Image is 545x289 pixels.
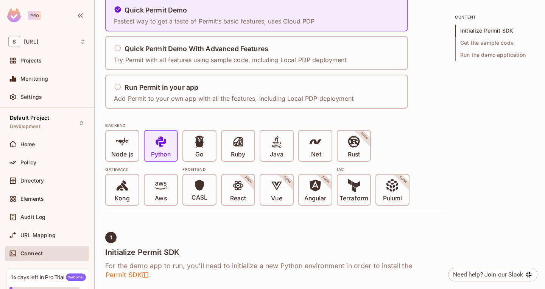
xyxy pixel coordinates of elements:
[234,165,263,195] span: SOON
[115,195,129,202] p: Kong
[8,36,20,47] span: S
[125,6,187,14] h5: Quick Permit Demo
[20,250,43,256] span: Connect
[311,165,341,195] span: SOON
[28,11,41,20] div: Pro
[110,234,112,241] span: 1
[195,151,204,158] p: Go
[20,58,42,64] span: Projects
[192,194,207,202] p: CASL
[20,178,44,184] span: Directory
[10,123,40,130] span: Development
[155,195,167,202] p: Aws
[66,273,86,281] span: Welcome!
[270,151,283,158] p: Java
[114,17,315,25] p: Fastest way to get a taste of Permit’s basic features, uses Cloud PDP
[10,115,49,121] span: Default Project
[7,8,21,22] img: SReyMgAAAABJRU5ErkJggg==
[105,122,446,128] div: BACKEND
[111,151,133,158] p: Node js
[20,232,56,238] span: URL Mapping
[309,151,321,158] p: .Net
[105,248,446,257] h4: Initialize Permit SDK
[20,214,45,220] span: Audit Log
[453,270,523,279] div: Need help? Join our Slack
[272,165,302,195] span: SOON
[105,166,178,172] div: Gateways
[182,166,332,172] div: Frontend
[20,196,44,202] span: Elements
[11,273,86,281] div: 14 days left in Pro Trial
[231,151,245,158] p: Ruby
[24,39,38,45] span: Workspace: sagebuild.ai
[125,84,198,91] h5: Run Permit in your app
[383,195,402,202] p: Pulumi
[388,165,418,195] span: SOON
[105,261,446,280] h6: For the demo app to run, you’ll need to initialize a new Python environment in order to install t...
[339,195,368,202] p: Terraform
[20,76,48,82] span: Monitoring
[337,166,410,172] div: IAC
[271,195,282,202] p: Vue
[304,195,327,202] p: Angular
[114,56,347,64] p: Try Permit with all features using sample code, including Local PDP deployment
[20,94,42,100] span: Settings
[105,270,149,280] span: Permit SDK
[114,94,353,103] p: Add Permit to your own app with all the features, including Local PDP deployment
[20,159,36,166] span: Policy
[230,195,246,202] p: React
[125,45,268,53] h5: Quick Permit Demo With Advanced Features
[350,121,379,151] span: SOON
[20,141,35,147] span: Home
[348,151,360,158] p: Rust
[151,151,171,158] p: Python
[455,14,534,20] p: content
